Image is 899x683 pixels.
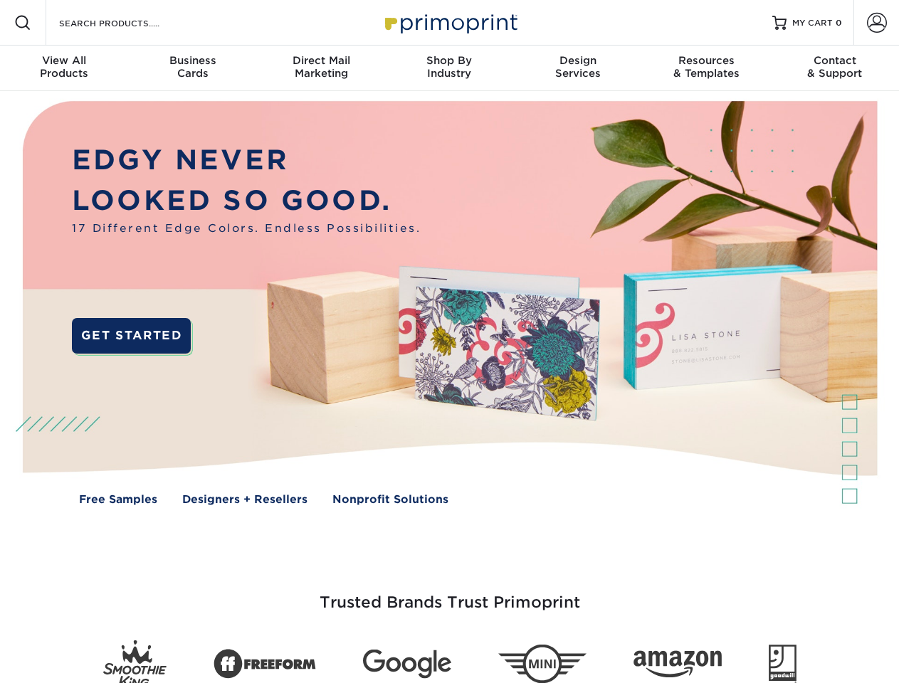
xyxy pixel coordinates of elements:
a: Shop ByIndustry [385,46,513,91]
span: Contact [771,54,899,67]
span: Design [514,54,642,67]
p: EDGY NEVER [72,140,421,181]
div: Services [514,54,642,80]
a: GET STARTED [72,318,191,354]
div: & Templates [642,54,770,80]
span: Resources [642,54,770,67]
span: Business [128,54,256,67]
div: Industry [385,54,513,80]
a: Resources& Templates [642,46,770,91]
a: BusinessCards [128,46,256,91]
input: SEARCH PRODUCTS..... [58,14,196,31]
a: Direct MailMarketing [257,46,385,91]
img: Google [363,650,451,679]
img: Amazon [633,651,722,678]
div: & Support [771,54,899,80]
a: Nonprofit Solutions [332,492,448,508]
a: Designers + Resellers [182,492,307,508]
a: Contact& Support [771,46,899,91]
span: Shop By [385,54,513,67]
img: Goodwill [769,645,797,683]
img: Primoprint [379,7,521,38]
a: Free Samples [79,492,157,508]
span: 0 [836,18,842,28]
h3: Trusted Brands Trust Primoprint [33,559,866,629]
span: 17 Different Edge Colors. Endless Possibilities. [72,221,421,237]
a: DesignServices [514,46,642,91]
span: Direct Mail [257,54,385,67]
div: Marketing [257,54,385,80]
p: LOOKED SO GOOD. [72,181,421,221]
span: MY CART [792,17,833,29]
div: Cards [128,54,256,80]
